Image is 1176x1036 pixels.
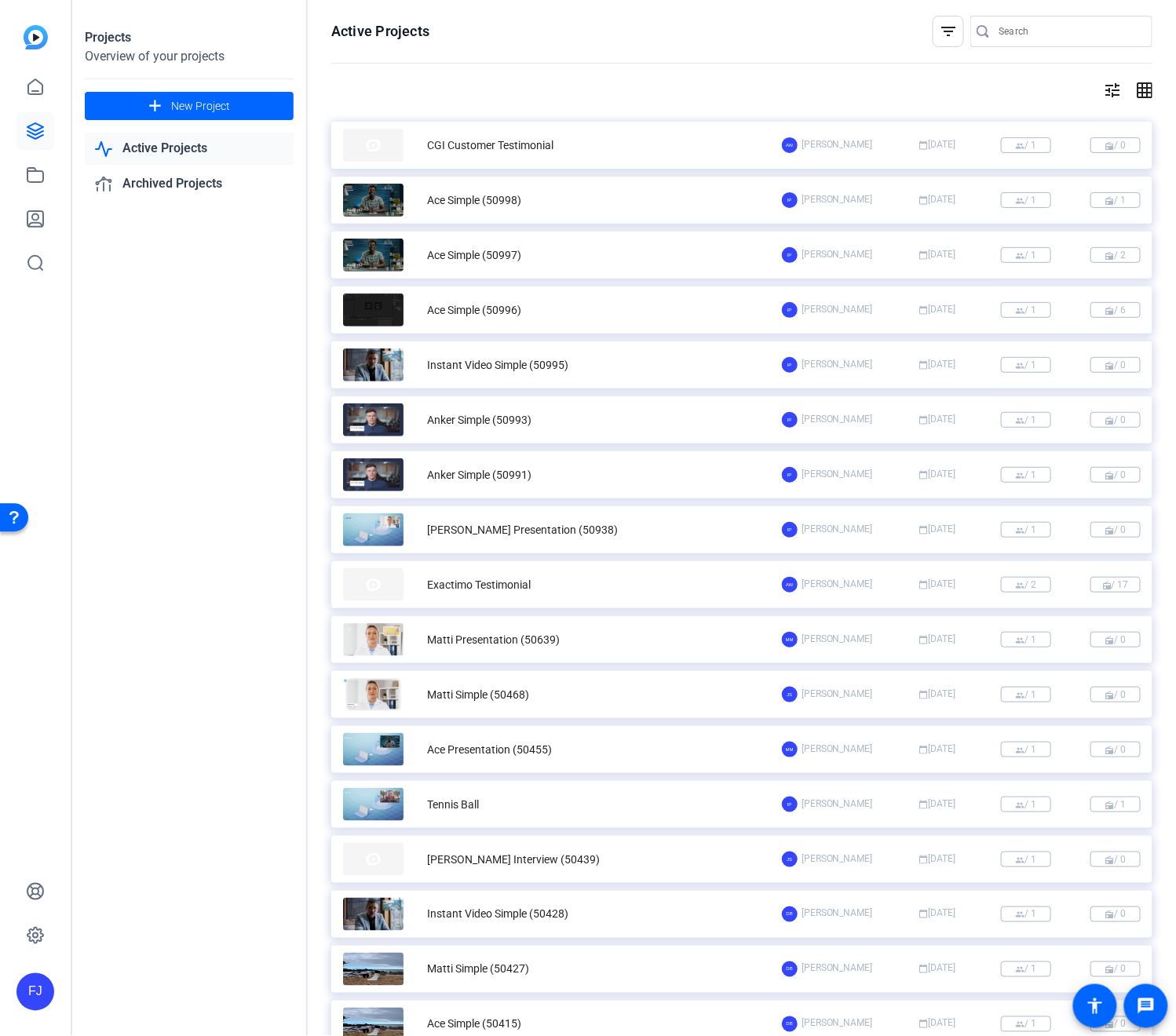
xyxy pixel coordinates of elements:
[427,852,600,868] div: [PERSON_NAME] Interview (50439)
[1016,965,1025,975] mat-icon: group
[1090,742,1141,757] span: / 0
[343,568,404,601] img: placeholder.jpg
[343,129,404,162] img: placeholder.jpg
[1105,746,1114,755] mat-icon: radio
[16,973,54,1011] div: FJ
[1086,997,1105,1016] mat-icon: accessibility
[1001,1016,1051,1032] span: / 1
[782,742,798,757] div: MM
[1090,357,1141,373] span: / 0
[331,22,429,41] h1: Active Projects
[85,133,294,165] a: Active Projects
[343,403,404,436] img: 368226b7-98ff-4a07-bf4d-6fd6d294421a_8a065365-3c40-44cb-a898-5482e7f1c913_THUMB_ART.webp
[427,467,531,483] div: Anker Simple (50991)
[919,140,928,150] mat-icon: calendar_today
[919,195,928,205] mat-icon: calendar_today
[912,632,962,647] span: [DATE]
[782,522,798,538] div: IP
[1105,141,1114,151] mat-icon: radio
[343,294,404,326] img: uploadsIV_50996_1756571082063_screen_8e119d93-7605-4687-9967-57a69c45f824_bdf7d8ff-4249-4385-a24b...
[912,412,962,428] span: [DATE]
[1001,852,1051,867] span: / 1
[1090,137,1141,153] span: / 0
[912,192,962,208] span: [DATE]
[919,855,928,864] mat-icon: calendar_today
[1105,361,1114,370] mat-icon: radio
[343,898,404,931] img: 9823275d-f793-4fcb-86dd-29db7bad0a4c_6dac89f8-5fae-4dc4-bfb0-b5be0fd64684_THUMB_ART.webp
[1102,581,1112,590] mat-icon: radio
[1134,81,1152,100] mat-icon: grid_on
[1001,247,1051,263] span: / 1
[782,632,798,647] div: MM
[919,470,928,480] mat-icon: calendar_today
[919,910,928,919] mat-icon: calendar_today
[919,690,928,699] mat-icon: calendar_today
[912,467,962,483] span: [DATE]
[1001,632,1051,647] span: / 1
[802,742,873,757] span: [PERSON_NAME]
[343,348,404,381] img: 9823275d-f793-4fcb-86dd-29db7bad0a4c_6dac89f8-5fae-4dc4-bfb0-b5be0fd64684_THUMB_ART.webp
[802,467,873,483] span: [PERSON_NAME]
[782,1016,798,1032] div: DB
[1016,471,1025,480] mat-icon: group
[1105,965,1114,975] mat-icon: radio
[912,357,962,373] span: [DATE]
[1090,247,1141,263] span: / 2
[343,843,404,876] img: placeholder.jpg
[802,412,873,428] span: [PERSON_NAME]
[1105,196,1114,206] mat-icon: radio
[427,632,560,648] div: Matti Presentation (50639)
[1016,855,1025,865] mat-icon: group
[1016,636,1025,645] mat-icon: group
[1016,746,1025,755] mat-icon: group
[1016,526,1025,535] mat-icon: group
[1105,801,1114,810] mat-icon: radio
[343,953,404,986] img: uploadsIMG_1104_558df710-f6e0-450d-8d93-84372d3dc50b_c3b2d191-ca70-415e-a309-7e4b8328685b_THUMB_A...
[919,965,928,974] mat-icon: calendar_today
[802,1016,873,1032] span: [PERSON_NAME]
[427,137,553,154] div: CGI Customer Testimonial
[782,302,798,318] div: IP
[1090,632,1141,647] span: / 0
[782,906,798,922] div: DB
[343,678,404,711] img: f46eac76-d939-423e-b121-16d7af4dcd09_987fe985-edd2-4520-be26-5796c527e5df_THUMB_ART.webp
[427,961,529,978] div: Matti Simple (50427)
[919,250,928,260] mat-icon: calendar_today
[1001,797,1051,812] span: / 1
[802,687,873,702] span: [PERSON_NAME]
[1016,361,1025,370] mat-icon: group
[343,458,404,491] img: 368226b7-98ff-4a07-bf4d-6fd6d294421a_8a065365-3c40-44cb-a898-5482e7f1c913_THUMB_ART.webp
[1105,306,1114,316] mat-icon: radio
[939,22,958,41] mat-icon: filter_list
[1137,997,1156,1016] mat-icon: message
[85,28,294,47] div: Projects
[912,797,962,812] span: [DATE]
[802,522,873,538] span: [PERSON_NAME]
[427,357,568,374] div: Instant Video Simple (50995)
[1090,577,1141,593] span: / 17
[912,852,962,867] span: [DATE]
[912,906,962,922] span: [DATE]
[919,745,928,754] mat-icon: calendar_today
[802,137,873,153] span: [PERSON_NAME]
[802,906,873,922] span: [PERSON_NAME]
[1001,302,1051,318] span: / 1
[1090,687,1141,702] span: / 0
[782,961,798,977] div: DB
[1016,691,1025,700] mat-icon: group
[1001,742,1051,757] span: / 1
[1001,577,1051,593] span: / 2
[1001,412,1051,428] span: / 1
[1090,961,1141,977] span: / 0
[1090,467,1141,483] span: / 0
[1090,522,1141,538] span: / 0
[1103,81,1122,100] mat-icon: tune
[1001,522,1051,538] span: / 1
[1090,302,1141,318] span: / 6
[1016,416,1025,425] mat-icon: group
[919,525,928,534] mat-icon: calendar_today
[1105,526,1114,535] mat-icon: radio
[912,742,962,757] span: [DATE]
[427,522,618,538] div: [PERSON_NAME] Presentation (50938)
[1105,691,1114,700] mat-icon: radio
